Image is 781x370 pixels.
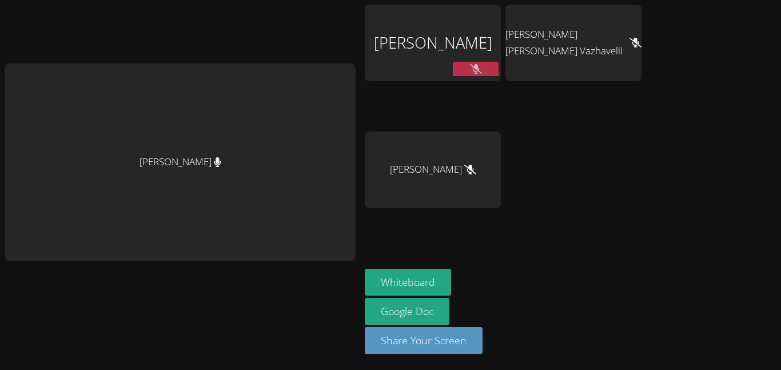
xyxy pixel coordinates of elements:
div: [PERSON_NAME] [PERSON_NAME] Vazhavelil [505,5,641,81]
div: [PERSON_NAME] [365,132,501,208]
div: [PERSON_NAME] [5,63,356,261]
button: Whiteboard [365,269,451,296]
a: Google Doc [365,298,449,325]
div: [PERSON_NAME] [365,5,501,81]
button: Share Your Screen [365,327,483,354]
